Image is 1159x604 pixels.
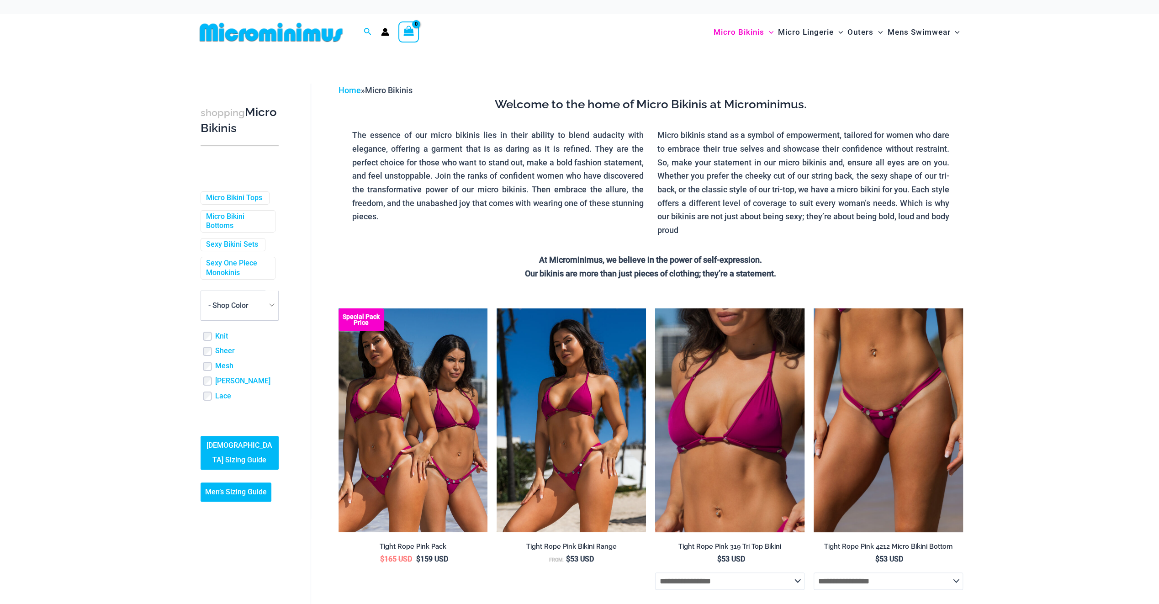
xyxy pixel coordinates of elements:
span: Micro Lingerie [778,21,834,44]
h2: Tight Rope Pink Pack [339,542,488,551]
a: Tight Rope Pink 319 Tri Top Bikini [655,542,804,554]
a: Mens SwimwearMenu ToggleMenu Toggle [885,18,962,46]
span: shopping [201,107,245,118]
a: Collection Pack F Collection Pack B (3)Collection Pack B (3) [339,308,488,532]
span: From: [549,557,564,563]
span: Outers [847,21,873,44]
img: MM SHOP LOGO FLAT [196,22,346,42]
img: Collection Pack F [339,308,488,532]
a: Men’s Sizing Guide [201,482,271,502]
a: Micro Bikini Tops [206,193,262,203]
a: Tight Rope Pink Bikini Range [497,542,646,554]
img: Tight Rope Pink 319 Top 01 [655,308,804,532]
a: Lace [215,392,231,401]
a: Home [339,85,361,95]
a: Mesh [215,361,233,371]
span: Menu Toggle [950,21,959,44]
bdi: 165 USD [380,555,412,563]
img: Tight Rope Pink 319 4212 Micro 01 [814,308,963,532]
a: [DEMOGRAPHIC_DATA] Sizing Guide [201,436,279,470]
span: Menu Toggle [764,21,773,44]
span: Micro Bikinis [714,21,764,44]
span: $ [380,555,384,563]
nav: Site Navigation [710,17,963,48]
a: View Shopping Cart, empty [398,21,419,42]
h2: Tight Rope Pink Bikini Range [497,542,646,551]
p: The essence of our micro bikinis lies in their ability to blend audacity with elegance, offering ... [352,128,644,223]
span: » [339,85,413,95]
a: Knit [215,332,228,341]
a: Sexy One Piece Monokinis [206,259,268,278]
a: Account icon link [381,28,389,36]
a: Tight Rope Pink 319 4212 Micro 01Tight Rope Pink 319 4212 Micro 02Tight Rope Pink 319 4212 Micro 02 [814,308,963,532]
a: Sexy Bikini Sets [206,240,258,249]
h2: Tight Rope Pink 4212 Micro Bikini Bottom [814,542,963,551]
span: Menu Toggle [873,21,883,44]
span: $ [717,555,721,563]
a: Micro LingerieMenu ToggleMenu Toggle [776,18,845,46]
strong: At Microminimus, we believe in the power of self-expression. [539,255,762,265]
strong: Our bikinis are more than just pieces of clothing; they’re a statement. [525,269,776,278]
span: - Shop Color [201,291,279,321]
a: Tight Rope Pink 319 Top 01Tight Rope Pink 319 Top 4228 Thong 06Tight Rope Pink 319 Top 4228 Thong 06 [655,308,804,532]
h3: Welcome to the home of Micro Bikinis at Microminimus. [345,97,956,112]
a: Search icon link [364,26,372,38]
a: Micro BikinisMenu ToggleMenu Toggle [711,18,776,46]
span: - Shop Color [208,301,249,310]
span: Mens Swimwear [887,21,950,44]
h2: Tight Rope Pink 319 Tri Top Bikini [655,542,804,551]
a: Sheer [215,346,235,356]
img: Tight Rope Pink 319 Top 4228 Thong 05 [497,308,646,532]
a: Tight Rope Pink 4212 Micro Bikini Bottom [814,542,963,554]
a: Tight Rope Pink Pack [339,542,488,554]
a: [PERSON_NAME] [215,376,270,386]
span: - Shop Color [201,291,278,320]
bdi: 159 USD [416,555,448,563]
a: OutersMenu ToggleMenu Toggle [845,18,885,46]
span: Menu Toggle [834,21,843,44]
bdi: 53 USD [566,555,594,563]
h3: Micro Bikinis [201,105,279,136]
bdi: 53 USD [717,555,745,563]
span: Micro Bikinis [365,85,413,95]
span: $ [416,555,420,563]
b: Special Pack Price [339,314,384,326]
span: $ [566,555,570,563]
p: Micro bikinis stand as a symbol of empowerment, tailored for women who dare to embrace their true... [657,128,949,237]
span: $ [875,555,879,563]
a: Tight Rope Pink 319 Top 4228 Thong 05Tight Rope Pink 319 Top 4228 Thong 06Tight Rope Pink 319 Top... [497,308,646,532]
a: Micro Bikini Bottoms [206,212,268,231]
bdi: 53 USD [875,555,903,563]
